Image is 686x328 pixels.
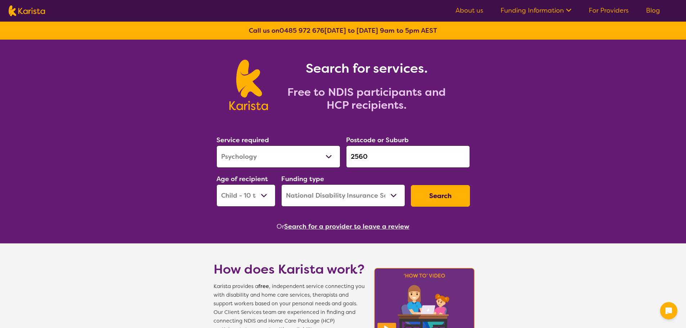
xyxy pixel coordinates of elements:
b: free [258,283,269,290]
a: For Providers [589,6,629,15]
span: Or [277,221,284,232]
a: Funding Information [501,6,571,15]
button: Search [411,185,470,207]
h1: Search for services. [277,60,457,77]
a: Blog [646,6,660,15]
label: Age of recipient [216,175,268,183]
h2: Free to NDIS participants and HCP recipients. [277,86,457,112]
label: Funding type [281,175,324,183]
img: Karista logo [229,60,268,110]
button: Search for a provider to leave a review [284,221,409,232]
input: Type [346,145,470,168]
label: Postcode or Suburb [346,136,409,144]
label: Service required [216,136,269,144]
img: Karista logo [9,5,45,16]
b: Call us on [DATE] to [DATE] 9am to 5pm AEST [249,26,437,35]
a: About us [456,6,483,15]
h1: How does Karista work? [214,261,365,278]
a: 0485 972 676 [279,26,324,35]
